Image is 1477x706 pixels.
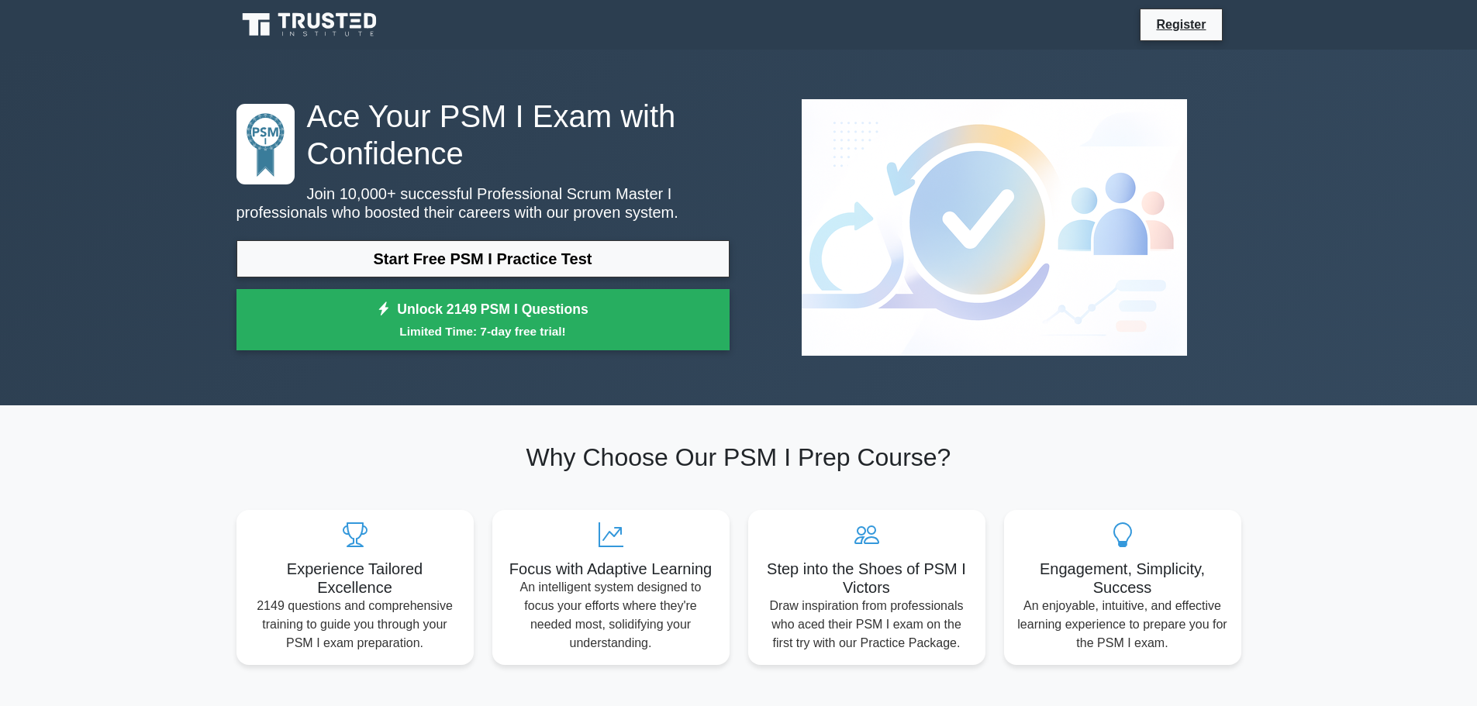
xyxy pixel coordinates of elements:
h1: Ace Your PSM I Exam with Confidence [236,98,730,172]
h5: Focus with Adaptive Learning [505,560,717,578]
small: Limited Time: 7-day free trial! [256,322,710,340]
a: Register [1147,15,1215,34]
img: Professional Scrum Master I Preview [789,87,1199,368]
p: An enjoyable, intuitive, and effective learning experience to prepare you for the PSM I exam. [1016,597,1229,653]
p: An intelligent system designed to focus your efforts where they're needed most, solidifying your ... [505,578,717,653]
h5: Step into the Shoes of PSM I Victors [761,560,973,597]
p: Join 10,000+ successful Professional Scrum Master I professionals who boosted their careers with ... [236,184,730,222]
h2: Why Choose Our PSM I Prep Course? [236,443,1241,472]
a: Start Free PSM I Practice Test [236,240,730,277]
p: 2149 questions and comprehensive training to guide you through your PSM I exam preparation. [249,597,461,653]
p: Draw inspiration from professionals who aced their PSM I exam on the first try with our Practice ... [761,597,973,653]
h5: Engagement, Simplicity, Success [1016,560,1229,597]
a: Unlock 2149 PSM I QuestionsLimited Time: 7-day free trial! [236,289,730,351]
h5: Experience Tailored Excellence [249,560,461,597]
